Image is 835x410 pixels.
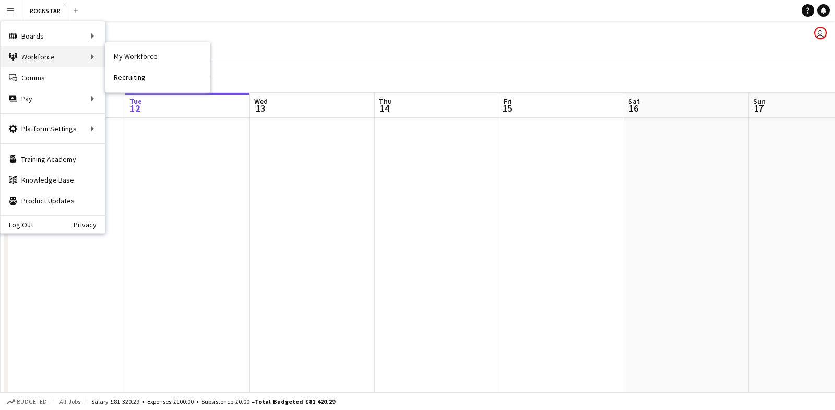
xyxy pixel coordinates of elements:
div: Workforce [1,46,105,67]
a: Recruiting [105,67,210,88]
a: Training Academy [1,149,105,170]
a: Knowledge Base [1,170,105,190]
span: 13 [253,102,268,114]
span: Tue [129,97,142,106]
div: Boards [1,26,105,46]
span: Sat [628,97,640,106]
span: 17 [751,102,766,114]
span: Fri [504,97,512,106]
span: Total Budgeted £81 420.29 [255,397,335,405]
button: Budgeted [5,396,49,407]
span: Sun [753,97,766,106]
span: 12 [128,102,142,114]
span: 14 [377,102,392,114]
span: Thu [379,97,392,106]
button: ROCKSTAR [21,1,69,21]
span: Budgeted [17,398,47,405]
span: Wed [254,97,268,106]
span: 15 [502,102,512,114]
a: Log Out [1,221,33,229]
div: Platform Settings [1,118,105,139]
a: Product Updates [1,190,105,211]
div: Salary £81 320.29 + Expenses £100.00 + Subsistence £0.00 = [91,397,335,405]
app-user-avatar: Ed Harvey [814,27,827,39]
div: Pay [1,88,105,109]
a: My Workforce [105,46,210,67]
a: Comms [1,67,105,88]
span: 16 [627,102,640,114]
a: Privacy [74,221,105,229]
span: All jobs [57,397,82,405]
